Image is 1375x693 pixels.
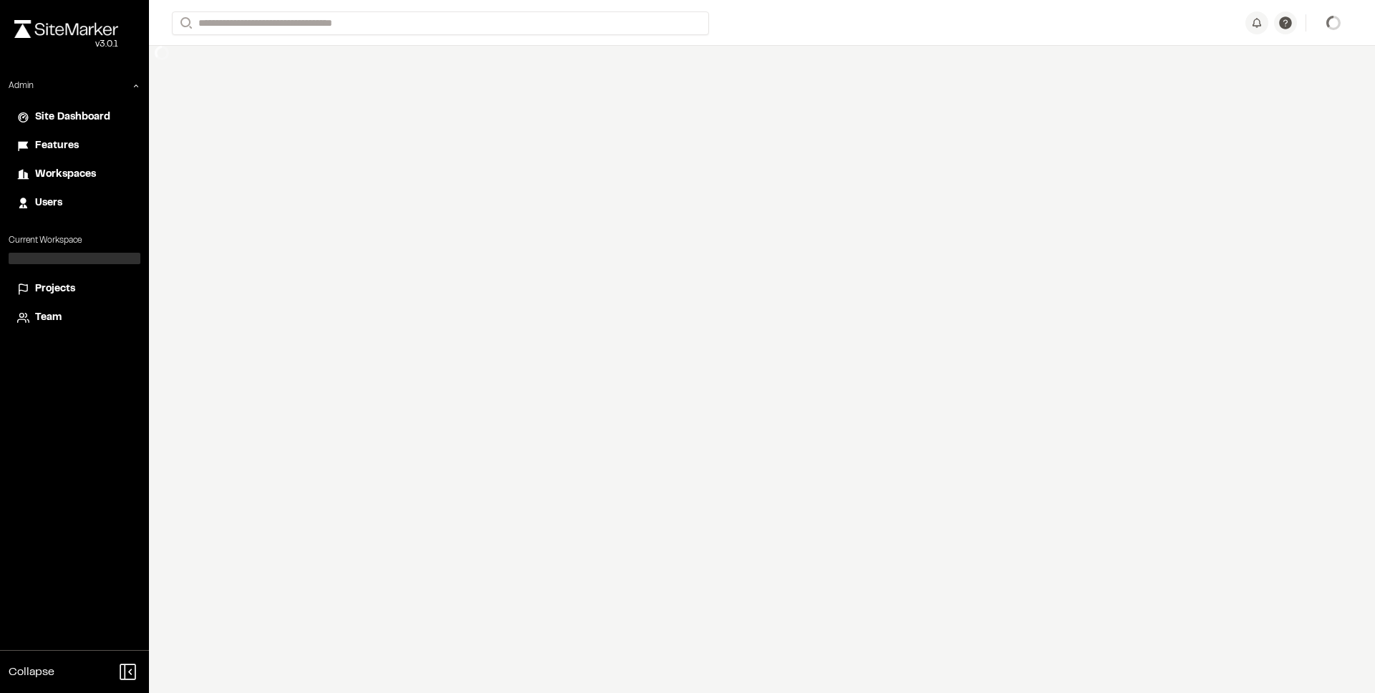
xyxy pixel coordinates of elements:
[35,281,75,297] span: Projects
[172,11,198,35] button: Search
[17,167,132,183] a: Workspaces
[17,195,132,211] a: Users
[35,110,110,125] span: Site Dashboard
[14,20,118,38] img: rebrand.png
[9,79,34,92] p: Admin
[35,195,62,211] span: Users
[9,664,54,681] span: Collapse
[17,138,132,154] a: Features
[9,234,140,247] p: Current Workspace
[35,310,62,326] span: Team
[35,167,96,183] span: Workspaces
[17,310,132,326] a: Team
[35,138,79,154] span: Features
[17,110,132,125] a: Site Dashboard
[17,281,132,297] a: Projects
[14,38,118,51] div: Oh geez...please don't...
